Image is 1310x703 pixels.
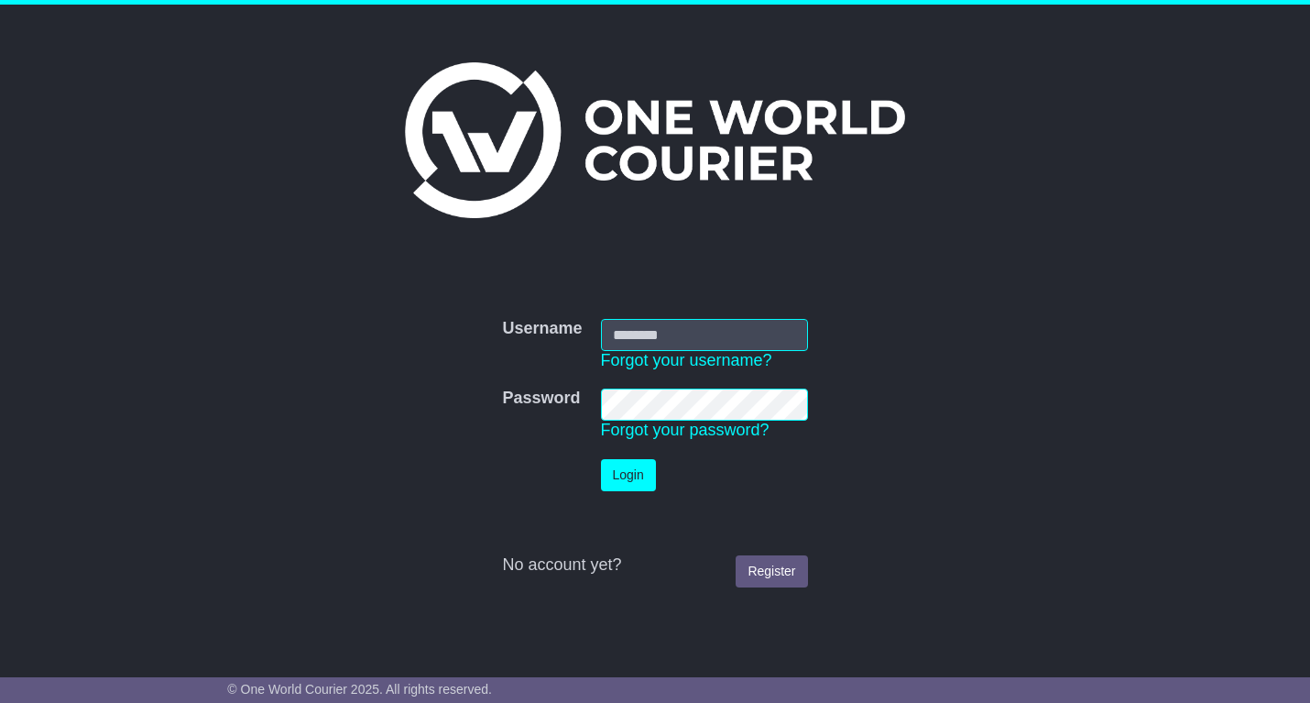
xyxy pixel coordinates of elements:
img: One World [405,62,905,218]
button: Login [601,459,656,491]
a: Forgot your username? [601,351,772,369]
label: Username [502,319,582,339]
span: © One World Courier 2025. All rights reserved. [227,682,492,697]
div: No account yet? [502,555,807,576]
a: Forgot your password? [601,421,770,439]
a: Register [736,555,807,588]
label: Password [502,389,580,409]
